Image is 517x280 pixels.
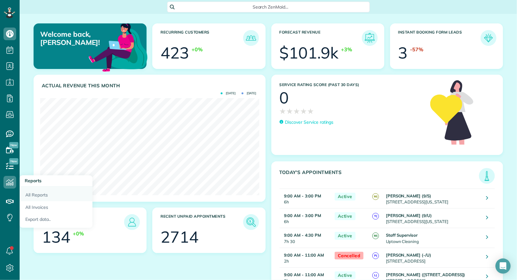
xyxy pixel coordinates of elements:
h3: Forecast Revenue [280,30,362,46]
img: icon_recurring_customers-cf858462ba22bcd05b5a5880d41d6543d210077de5bb9ebc9590e49fd87d84ed.png [245,32,257,44]
a: All Reports [20,187,92,201]
img: dashboard_welcome-42a62b7d889689a78055ac9021e634bf52bae3f8056760290aed330b23ab8690.png [87,16,149,78]
span: Reports [25,178,41,184]
strong: 9:00 AM - 3:00 PM [284,193,321,198]
strong: 9:00 AM - 3:00 PM [284,213,321,218]
div: 3 [398,45,408,61]
a: Discover Service ratings [280,119,334,126]
strong: 9:00 AM - 11:00 AM [284,252,324,258]
h3: Service Rating score (past 30 days) [280,83,424,87]
span: Cancelled [335,252,364,260]
strong: [PERSON_NAME] (9/U) [386,213,432,218]
img: icon_unpaid_appointments-47b8ce3997adf2238b356f14209ab4cced10bd1f174958f3ca8f1d0dd7fffeee.png [245,216,257,228]
a: All Invoices [20,201,92,214]
span: M( [372,233,379,239]
img: icon_leads-1bed01f49abd5b7fead27621c3d59655bb73ed531f8eeb49469d10e621d6b896.png [126,216,138,228]
h3: Actual Revenue this month [42,83,259,89]
h3: Instant Booking Form Leads [398,30,481,46]
h3: Recurring Customers [161,30,243,46]
strong: 9:00 AM - 4:30 PM [284,233,321,238]
span: ★ [307,106,314,117]
div: Open Intercom Messenger [495,258,511,274]
strong: [PERSON_NAME] (9/S) [386,193,431,198]
span: ★ [286,106,293,117]
span: Active [335,193,356,201]
img: icon_todays_appointments-901f7ab196bb0bea1936b74009e4eb5ffbc2d2711fa7634e0d609ed5ef32b18b.png [481,170,493,182]
span: Active [335,212,356,220]
strong: [PERSON_NAME] (-/U) [386,252,431,258]
span: Active [335,232,356,240]
td: Uptown Cleaning [384,228,482,248]
td: [STREET_ADDRESS] [384,248,482,267]
a: Export data.. [20,213,92,228]
td: [STREET_ADDRESS][US_STATE] [384,208,482,228]
h3: Today's Appointments [280,170,479,184]
td: [STREET_ADDRESS][US_STATE] [384,189,482,208]
div: 423 [161,45,189,61]
span: M( [372,193,379,200]
div: 0 [280,90,289,106]
p: Discover Service ratings [285,119,334,126]
div: $101.9k [280,45,339,61]
span: New [9,158,18,165]
div: +0% [192,46,203,53]
div: +3% [341,46,352,53]
strong: 9:00 AM - 11:00 AM [284,272,324,277]
span: P( [372,252,379,259]
div: 134 [42,229,70,245]
td: 6h [280,189,331,208]
span: L( [372,272,379,279]
div: +0% [73,230,84,237]
span: [DATE] [242,92,256,95]
p: Welcome back, [PERSON_NAME]! [40,30,110,47]
span: New [9,142,18,148]
span: Y( [372,213,379,220]
div: 2714 [161,229,199,245]
img: icon_form_leads-04211a6a04a5b2264e4ee56bc0799ec3eb69b7e499cbb523a139df1d13a81ae0.png [482,32,495,44]
td: 2h [280,248,331,267]
strong: Staff Supervisor [386,233,418,238]
span: ★ [280,106,287,117]
td: 7h 30 [280,228,331,248]
div: -57% [410,46,424,53]
td: 6h [280,208,331,228]
span: Active [335,271,356,279]
strong: [PERSON_NAME] ([STREET_ADDRESS]) [386,272,465,277]
span: [DATE] [221,92,236,95]
h3: Recent unpaid appointments [161,214,243,230]
span: ★ [293,106,300,117]
img: icon_forecast_revenue-8c13a41c7ed35a8dcfafea3cbb826a0462acb37728057bba2d056411b612bbbe.png [363,32,376,44]
span: ★ [300,106,307,117]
